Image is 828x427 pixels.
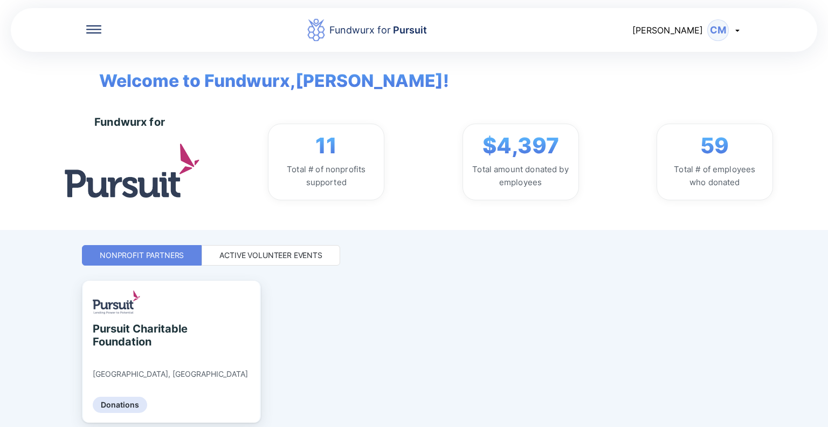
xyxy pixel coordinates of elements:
img: logo.jpg [65,144,199,197]
div: Total amount donated by employees [472,163,570,189]
span: [PERSON_NAME] [632,25,703,36]
span: $4,397 [482,133,559,159]
div: Fundwurx for [329,23,427,38]
span: Welcome to Fundwurx, [PERSON_NAME] ! [83,52,449,94]
span: 11 [315,133,337,159]
div: [GEOGRAPHIC_DATA], [GEOGRAPHIC_DATA] [93,369,248,379]
div: Active Volunteer Events [219,250,322,261]
div: Total # of employees who donated [666,163,764,189]
span: 59 [700,133,729,159]
div: Pursuit Charitable Foundation [93,322,191,348]
div: Fundwurx for [94,116,165,128]
div: Donations [93,397,147,413]
div: Total # of nonprofits supported [277,163,375,189]
span: Pursuit [391,24,427,36]
div: CM [707,19,729,41]
div: Nonprofit Partners [100,250,184,261]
